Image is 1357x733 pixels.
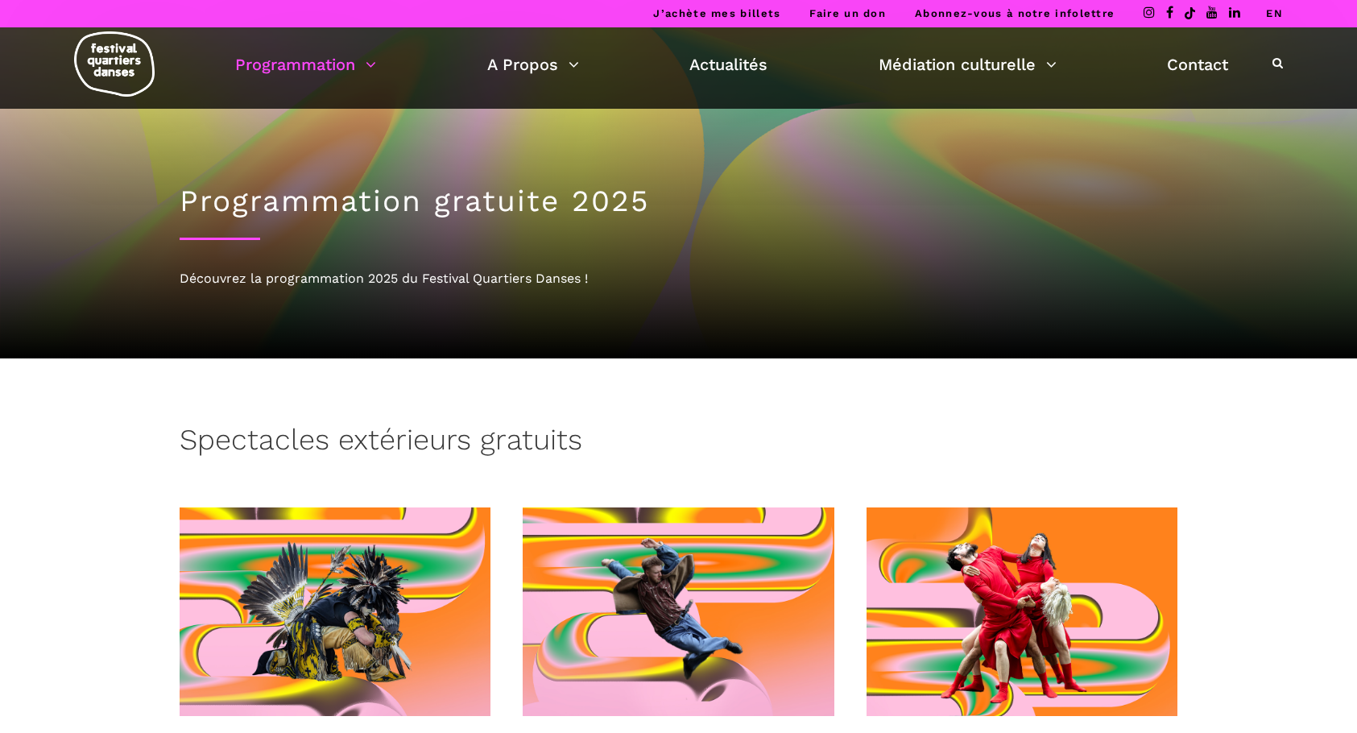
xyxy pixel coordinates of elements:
h3: Spectacles extérieurs gratuits [180,423,582,463]
a: Abonnez-vous à notre infolettre [915,7,1115,19]
h1: Programmation gratuite 2025 [180,184,1178,219]
a: Médiation culturelle [879,51,1057,78]
a: Actualités [689,51,767,78]
a: J’achète mes billets [653,7,780,19]
a: Programmation [235,51,376,78]
a: Faire un don [809,7,886,19]
img: logo-fqd-med [74,31,155,97]
div: Découvrez la programmation 2025 du Festival Quartiers Danses ! [180,268,1178,289]
a: EN [1266,7,1283,19]
a: A Propos [487,51,579,78]
a: Contact [1167,51,1228,78]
